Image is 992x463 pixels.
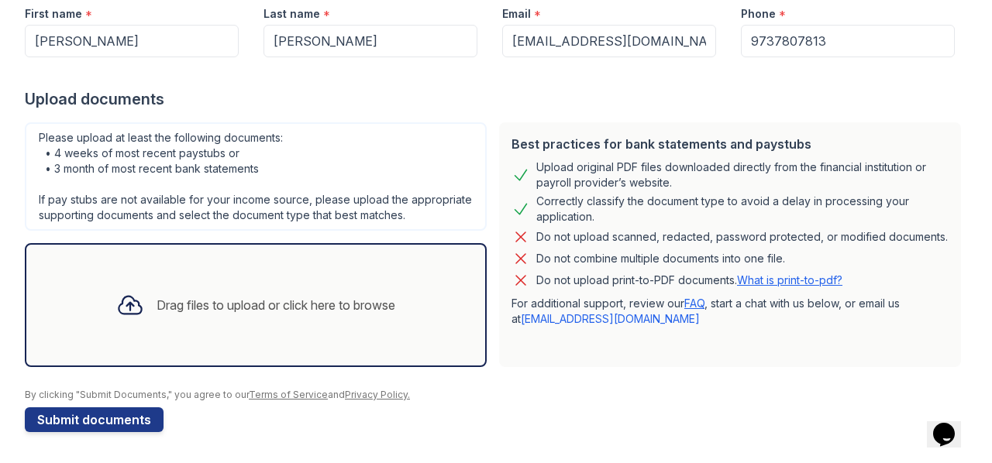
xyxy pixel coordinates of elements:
a: Privacy Policy. [345,389,410,400]
a: What is print-to-pdf? [737,273,842,286]
div: Best practices for bank statements and paystubs [511,135,949,153]
div: Correctly classify the document type to avoid a delay in processing your application. [536,194,949,225]
label: Last name [263,6,320,22]
div: Upload original PDF files downloaded directly from the financial institution or payroll provider’... [536,159,949,190]
label: Phone [741,6,776,22]
button: Submit documents [25,407,164,432]
div: Do not combine multiple documents into one file. [536,249,785,268]
iframe: chat widget [927,401,976,448]
div: By clicking "Submit Documents," you agree to our and [25,389,967,401]
p: For additional support, review our , start a chat with us below, or email us at [511,296,949,327]
a: FAQ [684,297,704,310]
div: Please upload at least the following documents: • 4 weeks of most recent paystubs or • 3 month of... [25,122,487,231]
div: Drag files to upload or click here to browse [157,296,395,314]
label: Email [502,6,531,22]
a: Terms of Service [249,389,328,400]
div: Upload documents [25,88,967,110]
label: First name [25,6,82,22]
p: Do not upload print-to-PDF documents. [536,273,842,288]
a: [EMAIL_ADDRESS][DOMAIN_NAME] [521,312,700,325]
div: Do not upload scanned, redacted, password protected, or modified documents. [536,228,948,246]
